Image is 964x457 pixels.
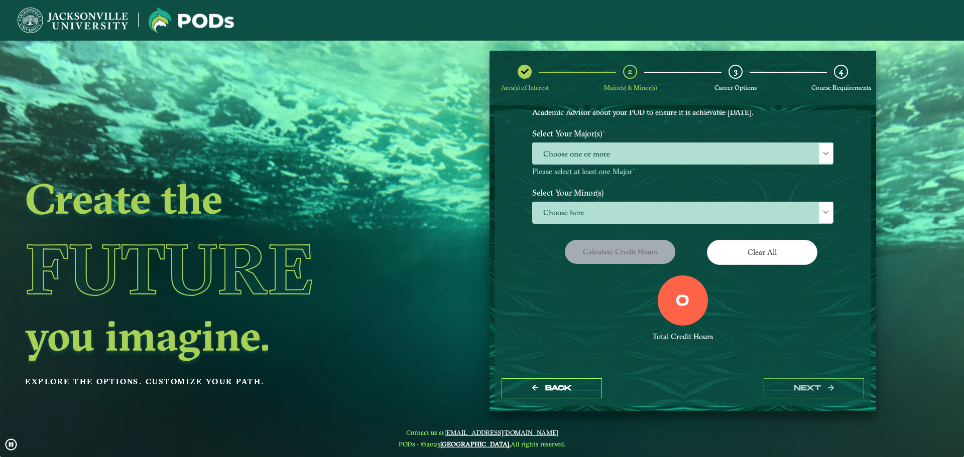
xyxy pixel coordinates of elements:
[532,332,833,342] div: Total Credit Hours
[764,378,864,399] button: next
[525,183,841,202] label: Select Your Minor(s)
[707,240,817,264] button: Clear All
[25,223,409,315] h1: Future
[632,166,636,173] sup: ⋆
[602,127,606,135] sup: ⋆
[525,124,841,143] label: Select Your Major(s)
[25,315,409,357] h2: you imagine.
[502,378,602,399] button: Back
[628,67,632,76] span: 2
[18,8,128,33] img: Jacksonville University logo
[149,8,234,33] img: Jacksonville University logo
[545,384,572,392] span: Back
[565,240,675,263] button: Calculate credit hours
[444,428,558,436] a: [EMAIL_ADDRESS][DOMAIN_NAME]
[839,67,843,76] span: 4
[399,440,565,448] span: PODs - ©2025 All rights reserved.
[501,84,549,91] span: Area(s) of Interest
[25,374,409,389] p: Explore the options. Customize your path.
[604,84,657,91] span: Major(s) & Minor(s)
[532,167,833,177] p: Please select at least one Major
[676,292,689,311] label: 0
[440,440,511,448] a: [GEOGRAPHIC_DATA].
[399,428,565,436] span: Contact us at
[533,143,833,165] span: Choose one or more
[811,84,871,91] span: Course Requirements
[714,84,757,91] span: Career Options
[25,178,409,220] h2: Create the
[734,67,738,76] span: 3
[533,202,833,224] span: Choose here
